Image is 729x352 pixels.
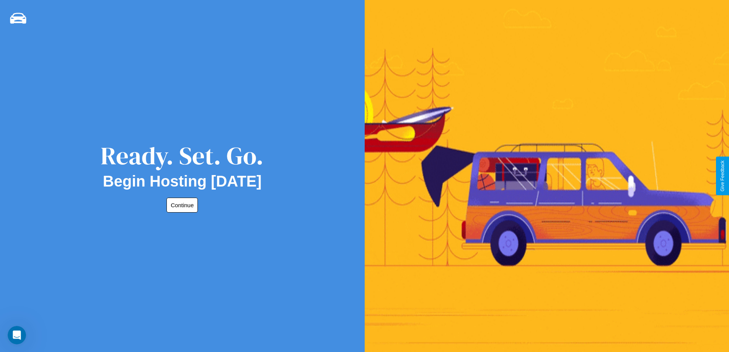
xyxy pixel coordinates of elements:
[720,160,725,192] div: Give Feedback
[166,198,198,213] button: Continue
[103,173,262,190] h2: Begin Hosting [DATE]
[101,139,264,173] div: Ready. Set. Go.
[8,326,26,344] iframe: Intercom live chat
